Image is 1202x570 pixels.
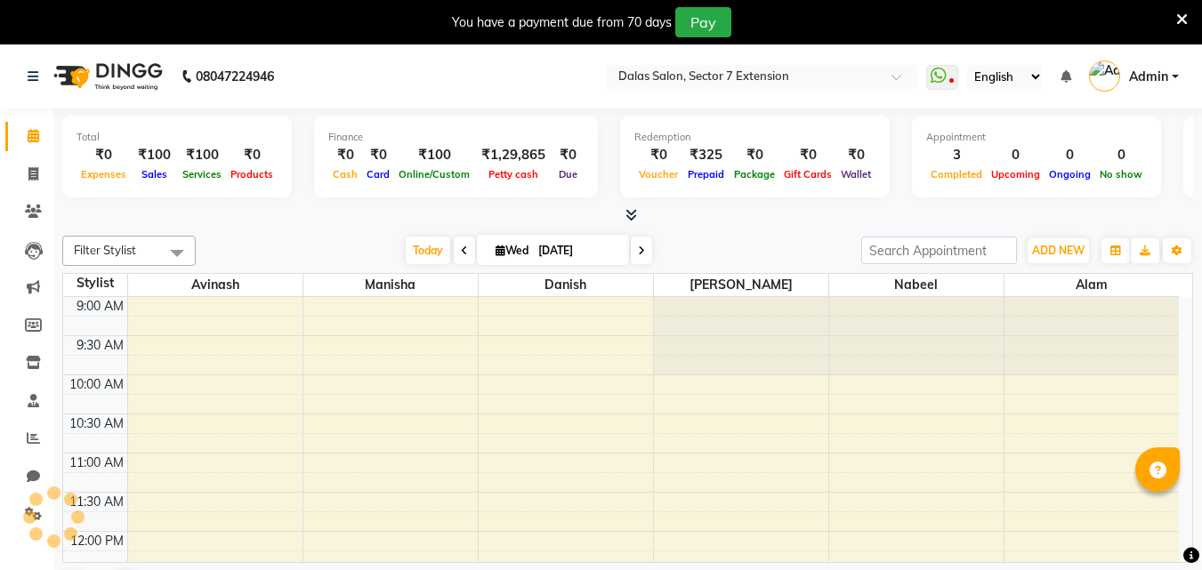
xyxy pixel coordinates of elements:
[479,274,653,296] span: Danish
[1089,60,1120,92] img: Admin
[1129,68,1168,86] span: Admin
[77,145,131,165] div: ₹0
[178,145,226,165] div: ₹100
[66,414,127,433] div: 10:30 AM
[730,168,779,181] span: Package
[682,145,730,165] div: ₹325
[491,244,533,257] span: Wed
[730,145,779,165] div: ₹0
[554,168,582,181] span: Due
[533,237,622,264] input: 2025-09-03
[675,7,731,37] button: Pay
[1045,145,1095,165] div: 0
[553,145,584,165] div: ₹0
[1045,168,1095,181] span: Ongoing
[1095,168,1147,181] span: No show
[861,237,1017,264] input: Search Appointment
[178,168,226,181] span: Services
[77,130,278,145] div: Total
[634,130,875,145] div: Redemption
[829,274,1004,296] span: Nabeel
[634,168,682,181] span: Voucher
[836,145,875,165] div: ₹0
[66,493,127,511] div: 11:30 AM
[683,168,729,181] span: Prepaid
[406,237,450,264] span: Today
[45,52,167,101] img: logo
[926,168,987,181] span: Completed
[73,297,127,316] div: 9:00 AM
[634,145,682,165] div: ₹0
[328,145,362,165] div: ₹0
[73,336,127,355] div: 9:30 AM
[1095,145,1147,165] div: 0
[226,168,278,181] span: Products
[362,145,394,165] div: ₹0
[394,145,474,165] div: ₹100
[303,274,478,296] span: Manisha
[128,274,303,296] span: Avinash
[74,243,136,257] span: Filter Stylist
[779,145,836,165] div: ₹0
[67,532,127,550] div: 12:00 PM
[196,52,274,101] b: 08047224946
[394,168,474,181] span: Online/Custom
[1032,244,1085,257] span: ADD NEW
[987,145,1045,165] div: 0
[77,168,131,181] span: Expenses
[66,454,127,472] div: 11:00 AM
[926,145,987,165] div: 3
[362,168,394,181] span: Card
[131,145,178,165] div: ₹100
[137,168,172,181] span: Sales
[926,130,1147,145] div: Appointment
[63,274,127,293] div: Stylist
[484,168,543,181] span: Petty cash
[452,13,672,32] div: You have a payment due from 70 days
[66,375,127,394] div: 10:00 AM
[328,168,362,181] span: Cash
[474,145,553,165] div: ₹1,29,865
[1028,238,1089,263] button: ADD NEW
[987,168,1045,181] span: Upcoming
[654,274,828,296] span: [PERSON_NAME]
[836,168,875,181] span: Wallet
[328,130,584,145] div: Finance
[1004,274,1180,296] span: Alam
[226,145,278,165] div: ₹0
[779,168,836,181] span: Gift Cards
